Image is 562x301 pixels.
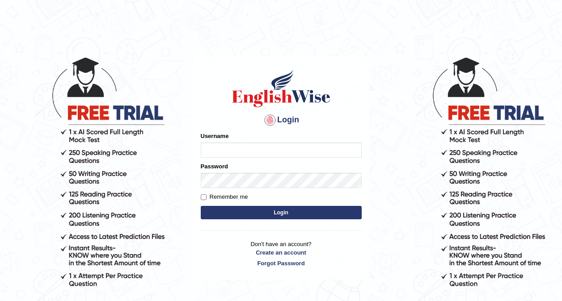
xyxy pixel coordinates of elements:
label: Username [201,132,229,140]
p: Don't have an account? [201,240,362,268]
a: Forgot Password [201,259,362,268]
input: Remember me [201,194,207,200]
label: Password [201,162,228,171]
button: Login [201,206,362,219]
label: Remember me [201,192,248,201]
a: Create an account [201,248,362,257]
h4: Login [201,113,362,127]
img: Logo of English Wise sign in for intelligent practice with AI [230,68,332,109]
